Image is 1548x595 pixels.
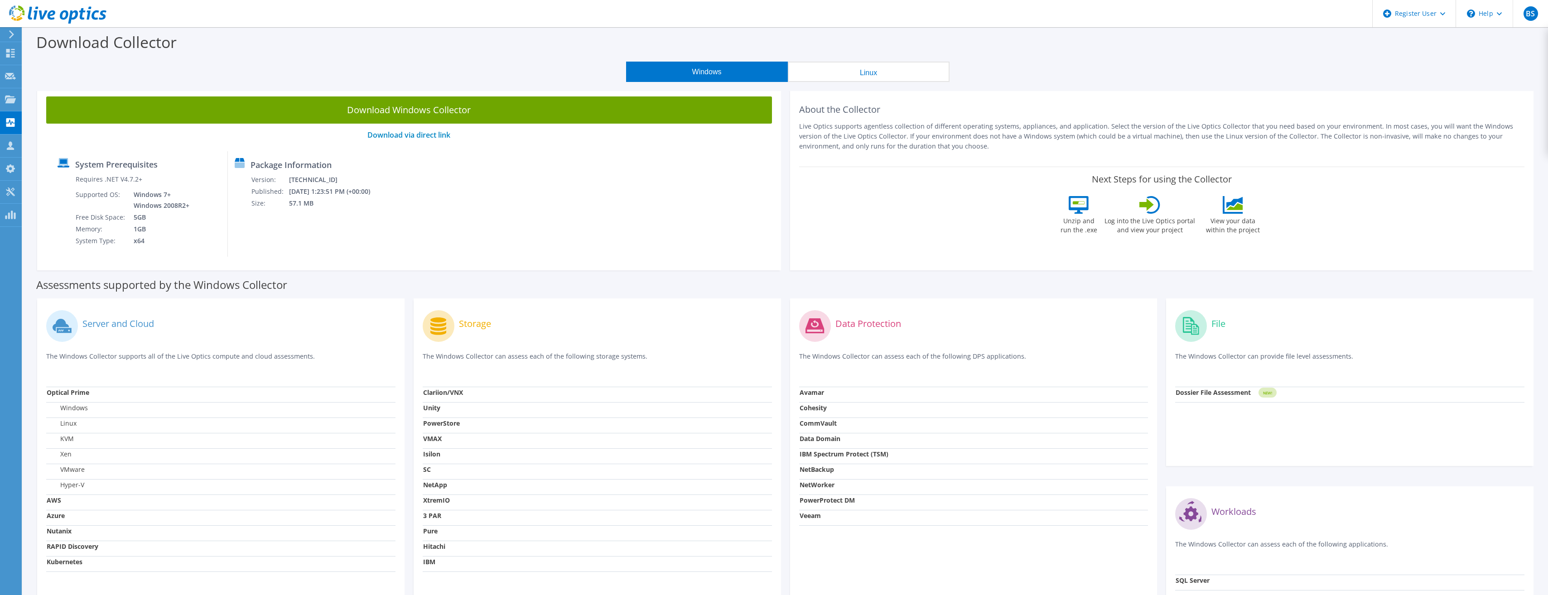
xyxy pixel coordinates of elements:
[800,450,888,458] strong: IBM Spectrum Protect (TSM)
[46,351,395,370] p: The Windows Collector supports all of the Live Optics compute and cloud assessments.
[47,419,77,428] label: Linux
[423,351,772,370] p: The Windows Collector can assess each of the following storage systems.
[800,511,821,520] strong: Veeam
[423,480,447,489] strong: NetApp
[47,434,74,443] label: KVM
[367,130,450,140] a: Download via direct link
[1263,390,1272,395] tspan: NEW!
[47,480,84,489] label: Hyper-V
[1092,174,1232,185] label: Next Steps for using the Collector
[36,32,177,53] label: Download Collector
[800,465,834,474] strong: NetBackup
[75,189,127,211] td: Supported OS:
[36,280,287,289] label: Assessments supported by the Windows Collector
[127,189,191,211] td: Windows 7+ Windows 2008R2+
[423,419,460,427] strong: PowerStore
[251,174,289,186] td: Version:
[423,388,463,397] strong: Clariion/VNX
[82,319,154,328] label: Server and Cloud
[1176,576,1210,585] strong: SQL Server
[1211,507,1256,516] label: Workloads
[423,450,440,458] strong: Isilon
[799,121,1525,151] p: Live Optics supports agentless collection of different operating systems, appliances, and applica...
[75,211,127,223] td: Free Disk Space:
[423,403,440,412] strong: Unity
[788,62,950,82] button: Linux
[835,319,901,328] label: Data Protection
[251,197,289,209] td: Size:
[75,160,158,169] label: System Prerequisites
[289,197,382,209] td: 57.1 MB
[423,496,450,504] strong: XtremIO
[127,235,191,247] td: x64
[75,235,127,247] td: System Type:
[423,511,441,520] strong: 3 PAR
[289,186,382,197] td: [DATE] 1:23:51 PM (+00:00)
[47,511,65,520] strong: Azure
[46,96,772,124] a: Download Windows Collector
[251,160,332,169] label: Package Information
[75,223,127,235] td: Memory:
[800,496,855,504] strong: PowerProtect DM
[800,403,827,412] strong: Cohesity
[76,175,142,184] label: Requires .NET V4.7.2+
[47,403,88,413] label: Windows
[626,62,788,82] button: Windows
[800,419,837,427] strong: CommVault
[1176,388,1251,397] strong: Dossier File Assessment
[127,211,191,223] td: 5GB
[47,557,82,566] strong: Kubernetes
[423,465,431,474] strong: SC
[1175,351,1524,370] p: The Windows Collector can provide file level assessments.
[251,186,289,197] td: Published:
[47,450,72,459] label: Xen
[459,319,491,328] label: Storage
[423,542,445,551] strong: Hitachi
[47,388,89,397] strong: Optical Prime
[47,465,85,474] label: VMware
[47,542,98,551] strong: RAPID Discovery
[1467,10,1475,18] svg: \n
[799,104,1525,115] h2: About the Collector
[799,351,1148,370] p: The Windows Collector can assess each of the following DPS applications.
[1211,319,1225,328] label: File
[800,434,840,443] strong: Data Domain
[423,434,442,443] strong: VMAX
[289,174,382,186] td: [TECHNICAL_ID]
[1175,539,1524,558] p: The Windows Collector can assess each of the following applications.
[47,496,61,504] strong: AWS
[1200,214,1265,235] label: View your data within the project
[1058,214,1100,235] label: Unzip and run the .exe
[127,223,191,235] td: 1GB
[1524,6,1538,21] span: BS
[1104,214,1196,235] label: Log into the Live Optics portal and view your project
[423,557,435,566] strong: IBM
[800,480,834,489] strong: NetWorker
[47,527,72,535] strong: Nutanix
[800,388,824,397] strong: Avamar
[423,527,438,535] strong: Pure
